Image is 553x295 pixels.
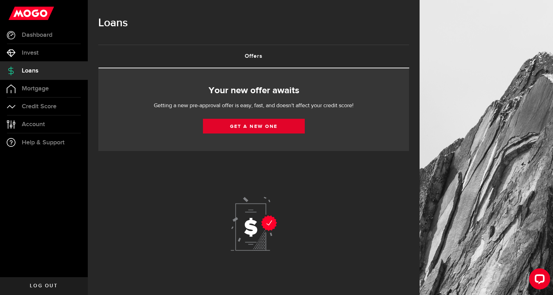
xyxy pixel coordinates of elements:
h1: Loans [98,14,409,32]
span: Mortgage [22,85,49,92]
span: Help & Support [22,139,65,146]
iframe: LiveChat chat widget [524,266,553,295]
span: Dashboard [22,32,52,38]
span: Credit Score [22,103,57,110]
span: Loans [22,68,38,74]
ul: Tabs Navigation [98,44,409,68]
p: Getting a new pre-approval offer is easy, fast, and doesn't affect your credit score! [133,102,375,110]
h2: Your new offer awaits [109,83,399,98]
a: Get a new one [203,119,305,133]
span: Invest [22,50,39,56]
a: Offers [98,45,409,68]
span: Account [22,121,45,128]
span: Log out [30,283,58,288]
